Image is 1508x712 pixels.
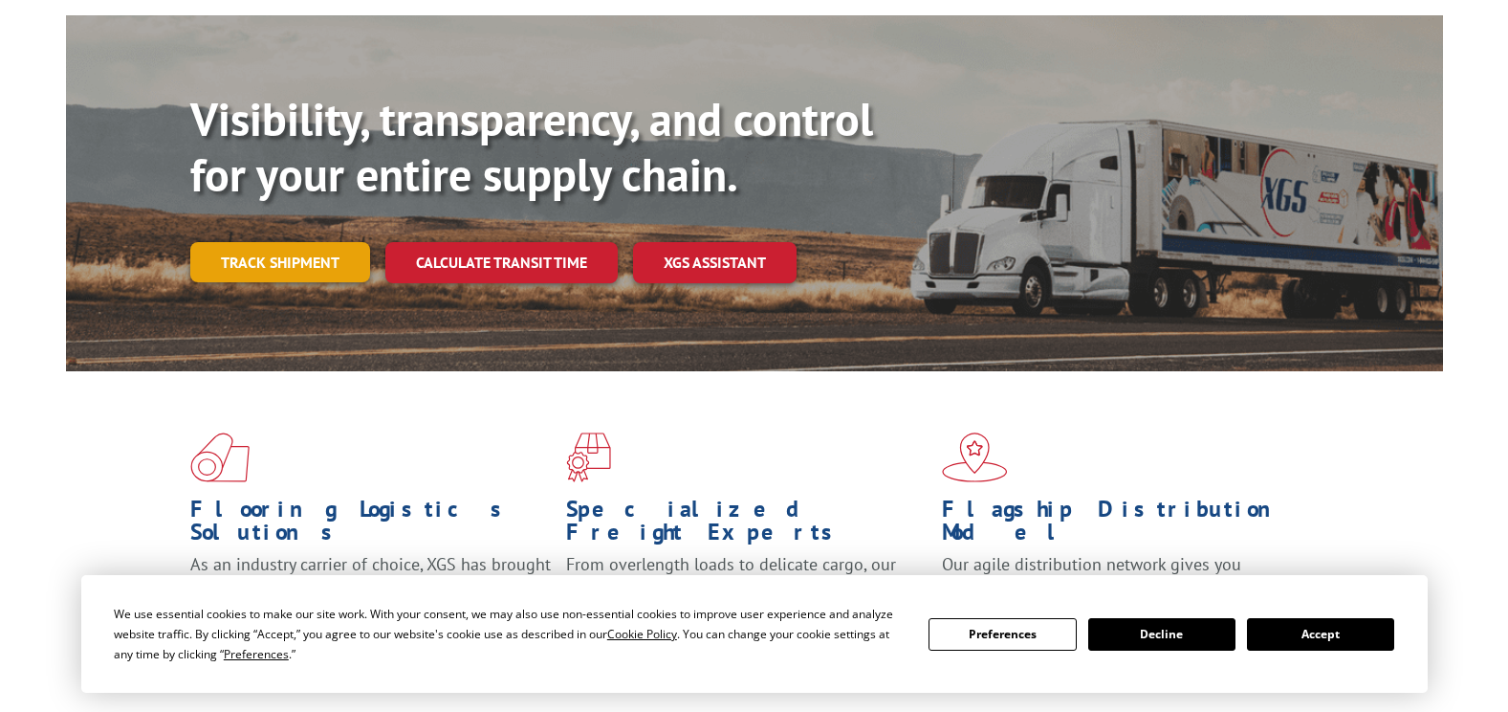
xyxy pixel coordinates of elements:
[190,553,551,621] span: As an industry carrier of choice, XGS has brought innovation and dedication to flooring logistics...
[1247,618,1394,651] button: Accept
[385,242,618,283] a: Calculate transit time
[566,498,928,553] h1: Specialized Freight Experts
[607,626,677,642] span: Cookie Policy
[190,433,250,482] img: xgs-icon-total-supply-chain-intelligence-red
[942,553,1294,598] span: Our agile distribution network gives you nationwide inventory management on demand.
[190,498,552,553] h1: Flooring Logistics Solutions
[114,604,906,664] div: We use essential cookies to make our site work. With your consent, we may also use non-essential ...
[942,498,1303,553] h1: Flagship Distribution Model
[190,89,873,204] b: Visibility, transparency, and control for your entire supply chain.
[190,242,370,282] a: Track shipment
[81,575,1428,693] div: Cookie Consent Prompt
[566,553,928,638] p: From overlength loads to delicate cargo, our experienced staff knows the best way to move your fr...
[633,242,797,283] a: XGS ASSISTANT
[942,433,1008,482] img: xgs-icon-flagship-distribution-model-red
[566,433,611,482] img: xgs-icon-focused-on-flooring-red
[1088,618,1235,651] button: Decline
[929,618,1076,651] button: Preferences
[224,646,289,662] span: Preferences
